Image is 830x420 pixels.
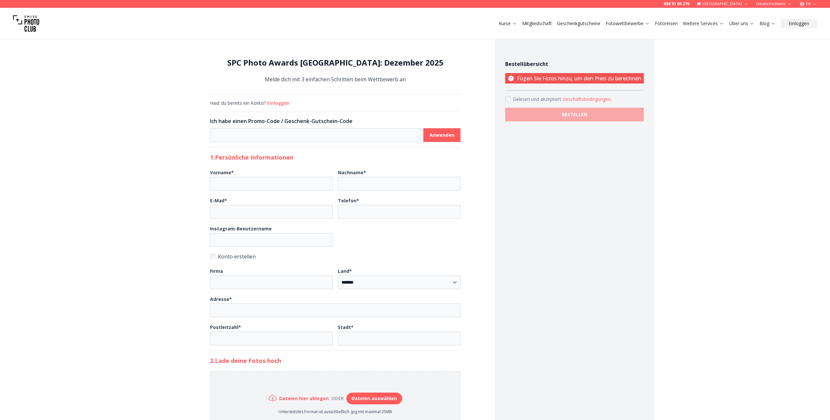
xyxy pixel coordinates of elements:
[522,20,552,27] a: Mitgliedschaft
[338,205,460,219] input: Telefon*
[210,169,234,176] b: Vorname *
[13,10,39,37] img: Swiss photo club
[210,254,215,259] input: Konto erstellen
[210,296,232,302] b: Adresse *
[210,177,333,191] input: Vorname*
[499,20,517,27] a: Kurse
[505,60,644,68] h4: Bestellübersicht
[210,252,460,261] label: Konto erstellen
[210,100,460,106] div: Hast du bereits ein Konto?
[655,20,678,27] a: Fotoreisen
[210,324,241,330] b: Postleitzahl *
[505,73,644,84] p: Fügen Sie Fotos hinzu, um den Preis zu berechnen
[210,303,460,317] input: Adresse*
[279,395,329,402] h6: Dateien hier ablegen
[338,177,460,191] input: Nachname*
[210,153,460,162] h2: 1. Persönliche Informationen
[423,128,460,142] button: Anwenden
[210,57,460,84] div: Melde dich mit 3 einfachen Schritten beim Wettbewerb an
[210,275,333,289] input: Firma
[760,20,776,27] a: Blog
[338,324,354,330] b: Stadt *
[338,197,359,204] b: Telefon *
[210,233,333,247] input: Instagram-Benutzername
[338,332,460,345] input: Stadt*
[496,19,520,28] button: Kurse
[562,111,587,118] b: BESTELLEN
[727,19,757,28] button: Über uns
[210,205,333,219] input: E-Mail*
[563,96,612,102] button: Accept termsGelesen und akzeptiert
[513,96,563,102] span: Gelesen und akzeptiert
[267,100,290,106] button: Einloggen
[554,19,603,28] button: Geschenkgutscheine
[210,57,460,68] h1: SPC Photo Awards [GEOGRAPHIC_DATA]: Dezember 2025
[757,19,778,28] button: Blog
[269,409,402,414] p: Unterstütztes Format ist ausschließlich .jpg mit maximal 25MB
[338,169,366,176] b: Nachname *
[729,20,754,27] a: Über uns
[338,268,352,274] b: Land *
[664,1,689,7] a: 058 51 00 270
[338,275,460,289] select: Land*
[210,117,460,125] h3: Ich habe einen Promo-Code / Geschenk-Gutschein-Code
[680,19,727,28] button: Weitere Services
[603,19,652,28] button: Fotowettbewerbe
[505,108,644,121] button: BESTELLEN
[520,19,554,28] button: Mitgliedschaft
[329,395,346,402] div: oder
[210,332,333,345] input: Postleitzahl*
[210,268,223,274] b: Firma
[781,19,817,28] button: Einloggen
[505,96,510,101] input: Accept terms
[210,197,227,204] b: E-Mail *
[210,226,272,232] b: Instagram-Benutzername
[346,393,402,404] button: Dateien auswählen
[683,20,724,27] a: Weitere Services
[210,356,460,365] h2: 2. Lade deine Fotos hoch
[652,19,680,28] button: Fotoreisen
[606,20,650,27] a: Fotowettbewerbe
[557,20,600,27] a: Geschenkgutscheine
[430,132,454,138] b: Anwenden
